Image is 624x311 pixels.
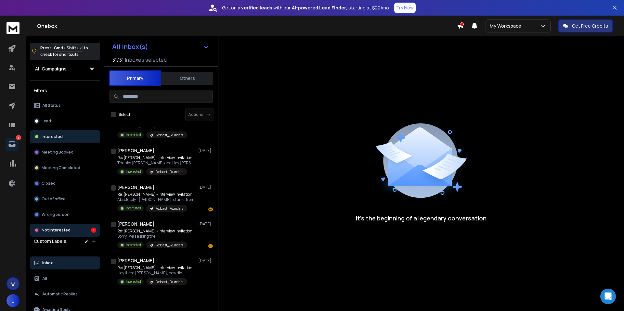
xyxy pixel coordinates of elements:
[117,197,194,202] p: Absolutely - [PERSON_NAME] returns from
[42,118,51,124] p: Lead
[91,228,96,233] div: 1
[126,279,141,284] p: Interested
[198,148,213,153] p: [DATE]
[34,238,66,244] h3: Custom Labels
[161,71,213,85] button: Others
[125,56,167,64] h3: Inboxes selected
[490,23,524,29] p: My Workspace
[117,257,154,264] h1: [PERSON_NAME]
[42,292,78,297] p: Automatic Replies
[126,132,141,137] p: Interested
[558,19,613,32] button: Get Free Credits
[30,193,100,205] button: Out of office
[42,228,71,233] p: Not Interested
[112,44,148,50] h1: All Inbox(s)
[6,294,19,307] button: L
[126,169,141,174] p: Interested
[600,289,616,304] div: Open Intercom Messenger
[155,243,183,248] p: Podcast_Founders
[112,56,124,64] span: 31 / 31
[42,276,47,281] p: All
[155,133,183,138] p: Podcast_Founders
[35,66,67,72] h1: All Campaigns
[42,181,56,186] p: Closed
[107,40,214,53] button: All Inbox(s)
[117,221,154,227] h1: [PERSON_NAME]
[53,44,83,52] span: Cmd + Shift + k
[222,5,389,11] p: Get only with our starting at $22/mo
[117,155,195,160] p: Re: [PERSON_NAME] - Interview invitation
[30,62,100,75] button: All Campaigns
[117,234,192,239] p: Sorry I was asking the
[30,288,100,301] button: Automatic Replies
[117,147,154,154] h1: [PERSON_NAME]
[394,3,416,13] button: Try Now
[42,103,61,108] p: All Status
[42,134,63,139] p: Interested
[126,206,141,211] p: Interested
[30,115,100,128] button: Lead
[119,112,130,117] label: Select
[126,243,141,247] p: Interested
[356,214,487,223] p: It’s the beginning of a legendary conversation
[40,45,88,58] p: Press to check for shortcuts.
[6,138,19,151] a: 1
[117,192,194,197] p: Re: [PERSON_NAME] - Interview invitation
[572,23,608,29] p: Get Free Credits
[42,150,73,155] p: Meeting Booked
[30,146,100,159] button: Meeting Booked
[155,280,183,284] p: Podcast_Founders
[30,224,100,237] button: Not Interested1
[292,5,347,11] strong: AI-powered Lead Finder,
[155,169,183,174] p: Podcast_Founders
[30,208,100,221] button: Wrong person
[30,256,100,269] button: Inbox
[198,258,213,263] p: [DATE]
[198,185,213,190] p: [DATE]
[109,70,161,86] button: Primary
[30,177,100,190] button: Closed
[117,229,192,234] p: Re: [PERSON_NAME] - Interview invitation
[42,212,70,217] p: Wrong person
[117,184,154,191] h1: [PERSON_NAME]
[16,135,21,140] p: 1
[117,160,195,166] p: Thanks [PERSON_NAME] and Hey [PERSON_NAME],
[30,130,100,143] button: Interested
[42,165,80,170] p: Meeting Completed
[198,221,213,227] p: [DATE]
[37,22,457,30] h1: Onebox
[6,22,19,34] img: logo
[30,86,100,95] h3: Filters
[30,99,100,112] button: All Status
[155,206,183,211] p: Podcast_Founders
[42,260,53,266] p: Inbox
[42,196,66,202] p: Out of office
[396,5,414,11] p: Try Now
[117,270,192,276] p: Hey there [PERSON_NAME], how did
[30,161,100,174] button: Meeting Completed
[30,272,100,285] button: All
[117,265,192,270] p: Re: [PERSON_NAME] - Interview invitation
[241,5,272,11] strong: verified leads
